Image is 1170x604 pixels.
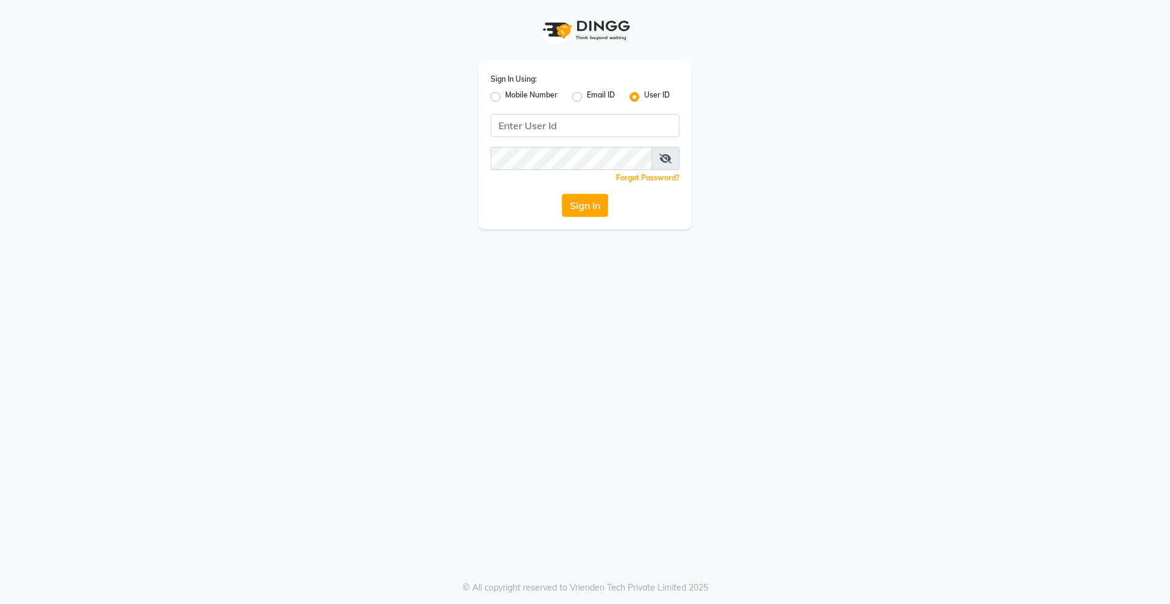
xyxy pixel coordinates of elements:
label: Email ID [587,90,615,104]
input: Username [491,147,652,170]
label: Mobile Number [505,90,558,104]
img: logo1.svg [536,12,634,48]
a: Forgot Password? [616,173,679,182]
input: Username [491,114,679,137]
label: Sign In Using: [491,74,537,85]
label: User ID [644,90,670,104]
button: Sign In [562,194,608,217]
